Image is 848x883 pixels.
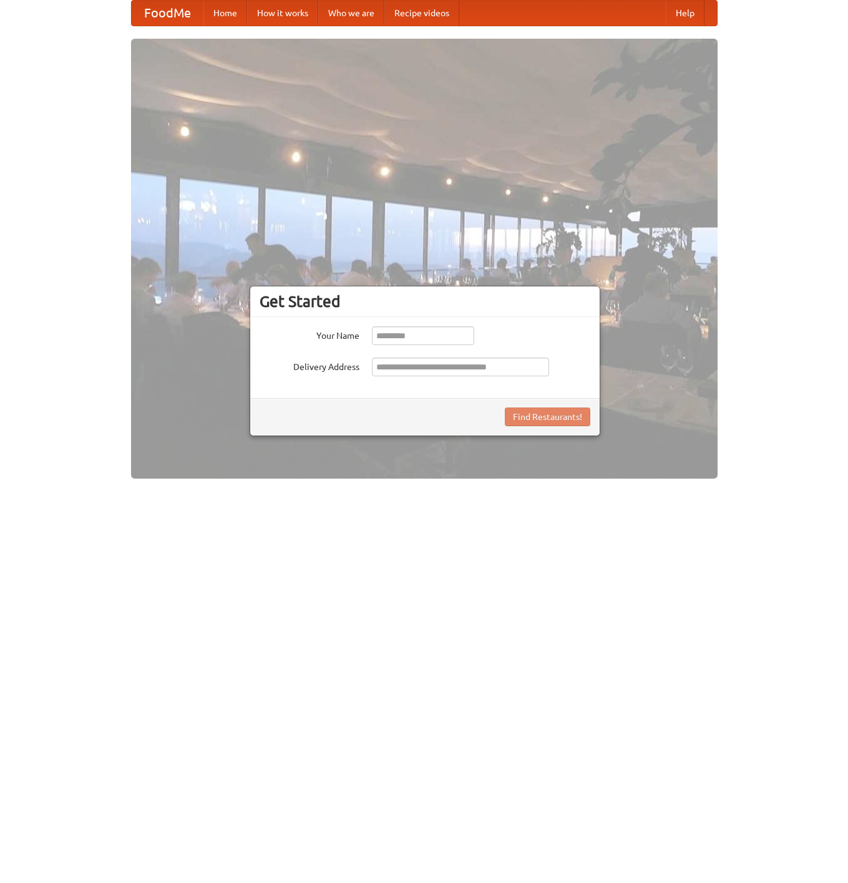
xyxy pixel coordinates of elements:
[203,1,247,26] a: Home
[384,1,459,26] a: Recipe videos
[260,326,359,342] label: Your Name
[666,1,704,26] a: Help
[247,1,318,26] a: How it works
[318,1,384,26] a: Who we are
[260,292,590,311] h3: Get Started
[260,358,359,373] label: Delivery Address
[132,1,203,26] a: FoodMe
[505,407,590,426] button: Find Restaurants!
